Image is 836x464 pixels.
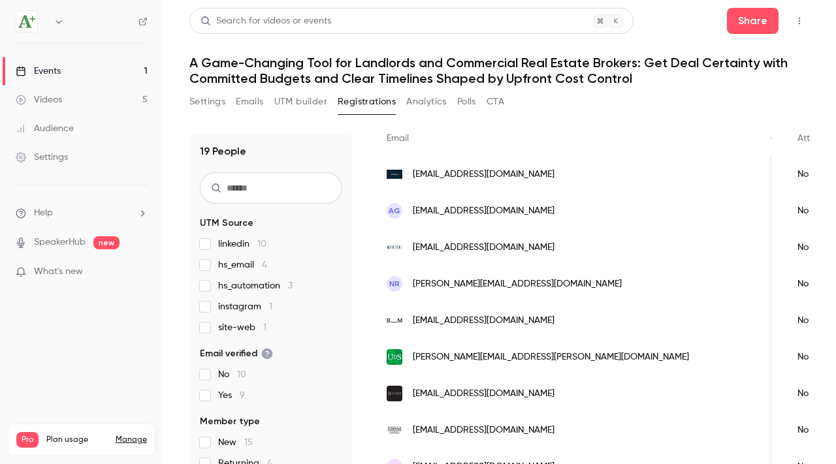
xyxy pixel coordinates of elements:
h1: A Game-Changing Tool for Landlords and Commercial Real Estate Brokers: Get Deal Certainty with Co... [189,55,810,86]
span: Member type [200,415,260,428]
img: bemondo.ca [387,313,402,328]
span: [PERSON_NAME][EMAIL_ADDRESS][PERSON_NAME][DOMAIN_NAME] [413,350,689,364]
button: Analytics [406,91,447,112]
span: 15 [244,438,253,447]
img: medexo.co [387,170,402,179]
button: UTM builder [274,91,327,112]
span: Pro [16,432,39,448]
img: creo-solutions.ca [387,386,402,401]
span: [EMAIL_ADDRESS][DOMAIN_NAME] [413,204,555,218]
span: Yes [218,389,245,402]
span: AG [389,205,400,217]
span: 10 [237,370,246,379]
img: groupemontoni.com [387,240,402,255]
span: [EMAIL_ADDRESS][DOMAIN_NAME] [413,387,555,401]
button: CTA [487,91,504,112]
div: Settings [16,151,68,164]
img: usherbrooke.ca [387,349,402,365]
li: help-dropdown-opener [16,206,148,220]
div: Search for videos or events [201,14,331,28]
span: 10 [257,240,266,249]
div: Videos [16,93,62,106]
span: 3 [288,281,293,290]
span: 1 [263,323,266,332]
div: Audience [16,122,74,135]
iframe: Noticeable Trigger [132,266,148,278]
a: SpeakerHub [34,236,86,249]
h1: 19 People [200,144,246,159]
span: [EMAIL_ADDRESS][DOMAIN_NAME] [413,314,555,328]
span: [EMAIL_ADDRESS][DOMAIN_NAME] [413,241,555,255]
span: UTM Source [200,217,253,230]
span: 4 [262,260,267,270]
span: 1 [269,302,272,311]
span: [EMAIL_ADDRESS][DOMAIN_NAME] [413,424,555,437]
img: corpiq.com [387,422,402,438]
span: New [218,436,253,449]
span: NR [389,278,400,290]
div: Events [16,65,61,78]
button: Share [727,8,779,34]
span: [EMAIL_ADDRESS][DOMAIN_NAME] [413,168,555,181]
button: Registrations [338,91,396,112]
span: [PERSON_NAME][EMAIL_ADDRESS][DOMAIN_NAME] [413,277,622,291]
span: No [218,368,246,381]
span: Email [387,134,409,143]
span: hs_automation [218,279,293,292]
button: Polls [457,91,476,112]
span: Plan usage [46,435,108,445]
span: What's new [34,265,83,279]
span: hs_email [218,258,267,271]
span: site-web [218,321,266,334]
span: instagram [218,300,272,313]
span: Help [34,206,53,220]
button: Emails [236,91,263,112]
a: Manage [116,435,147,445]
span: Email verified [200,347,273,360]
span: new [93,236,120,249]
button: Settings [189,91,225,112]
span: 9 [240,391,245,400]
span: linkedin [218,238,266,251]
